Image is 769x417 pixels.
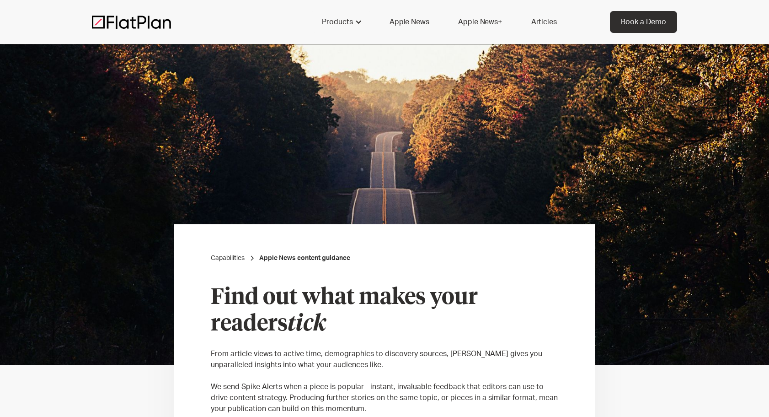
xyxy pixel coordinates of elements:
[520,11,568,33] a: Articles
[211,381,558,414] p: We send Spike Alerts when a piece is popular - instant, invaluable feedback that editors can use ...
[211,337,558,348] p: ‍
[311,11,371,33] div: Products
[621,16,666,27] div: Book a Demo
[211,254,245,263] a: Capabilities
[379,11,440,33] a: Apple News
[211,285,558,337] h2: Find out what makes your readers
[211,348,558,370] p: From article views to active time, demographics to discovery sources, [PERSON_NAME] gives you unp...
[288,313,326,335] em: tick
[211,370,558,381] p: ‍
[447,11,513,33] a: Apple News+
[322,16,353,27] div: Products
[610,11,677,33] a: Book a Demo
[259,254,350,263] a: Apple News content guidance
